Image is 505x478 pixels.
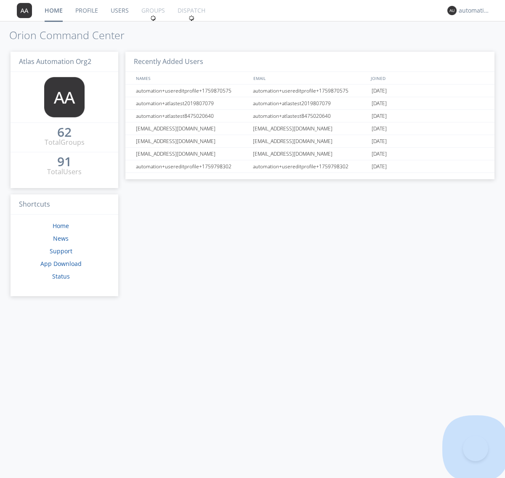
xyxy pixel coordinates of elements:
[53,234,69,242] a: News
[251,122,369,135] div: [EMAIL_ADDRESS][DOMAIN_NAME]
[125,110,494,122] a: automation+atlastest8475020640automation+atlastest8475020640[DATE]
[134,85,250,97] div: automation+usereditprofile+1759870575
[47,167,82,177] div: Total Users
[19,57,91,66] span: Atlas Automation Org2
[134,135,250,147] div: [EMAIL_ADDRESS][DOMAIN_NAME]
[150,15,156,21] img: spin.svg
[134,148,250,160] div: [EMAIL_ADDRESS][DOMAIN_NAME]
[134,122,250,135] div: [EMAIL_ADDRESS][DOMAIN_NAME]
[251,135,369,147] div: [EMAIL_ADDRESS][DOMAIN_NAME]
[125,97,494,110] a: automation+atlastest2019807079automation+atlastest2019807079[DATE]
[125,122,494,135] a: [EMAIL_ADDRESS][DOMAIN_NAME][EMAIL_ADDRESS][DOMAIN_NAME][DATE]
[134,97,250,109] div: automation+atlastest2019807079
[57,128,72,138] a: 62
[447,6,457,15] img: 373638.png
[134,110,250,122] div: automation+atlastest8475020640
[251,72,369,84] div: EMAIL
[125,85,494,97] a: automation+usereditprofile+1759870575automation+usereditprofile+1759870575[DATE]
[134,160,250,173] div: automation+usereditprofile+1759798302
[372,160,387,173] span: [DATE]
[372,148,387,160] span: [DATE]
[369,72,486,84] div: JOINED
[57,157,72,167] a: 91
[45,138,85,147] div: Total Groups
[134,72,249,84] div: NAMES
[372,122,387,135] span: [DATE]
[251,110,369,122] div: automation+atlastest8475020640
[11,194,118,215] h3: Shortcuts
[125,52,494,72] h3: Recently Added Users
[40,260,82,268] a: App Download
[251,160,369,173] div: automation+usereditprofile+1759798302
[125,148,494,160] a: [EMAIL_ADDRESS][DOMAIN_NAME][EMAIL_ADDRESS][DOMAIN_NAME][DATE]
[44,77,85,117] img: 373638.png
[17,3,32,18] img: 373638.png
[372,97,387,110] span: [DATE]
[57,157,72,166] div: 91
[372,135,387,148] span: [DATE]
[463,436,488,461] iframe: Toggle Customer Support
[189,15,194,21] img: spin.svg
[459,6,490,15] div: automation+atlas0004+org2
[372,85,387,97] span: [DATE]
[50,247,72,255] a: Support
[125,135,494,148] a: [EMAIL_ADDRESS][DOMAIN_NAME][EMAIL_ADDRESS][DOMAIN_NAME][DATE]
[251,85,369,97] div: automation+usereditprofile+1759870575
[372,110,387,122] span: [DATE]
[57,128,72,136] div: 62
[125,160,494,173] a: automation+usereditprofile+1759798302automation+usereditprofile+1759798302[DATE]
[251,97,369,109] div: automation+atlastest2019807079
[251,148,369,160] div: [EMAIL_ADDRESS][DOMAIN_NAME]
[53,222,69,230] a: Home
[52,272,70,280] a: Status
